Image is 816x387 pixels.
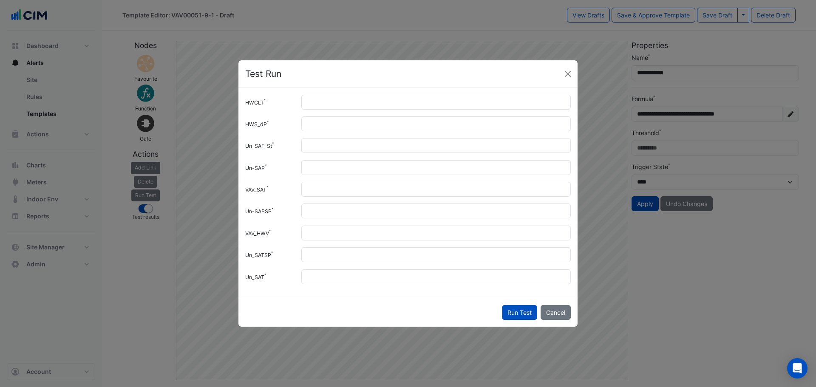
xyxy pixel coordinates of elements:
small: Un_SATSP [245,252,271,258]
small: VAV_SAT [245,186,266,193]
button: Cancel [541,305,571,320]
small: HWCLT [245,99,264,106]
small: HWS_dP [245,121,267,127]
small: Un-SAPSP [245,208,272,215]
button: Run Test [502,305,537,320]
small: Un_SAF_St [245,143,272,149]
small: Un-SAP [245,165,265,171]
small: Un_SAT [245,274,264,280]
small: VAV_HWV [245,230,269,237]
div: Open Intercom Messenger [787,358,807,379]
h4: Test Run [245,67,281,81]
button: Close [561,68,574,80]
